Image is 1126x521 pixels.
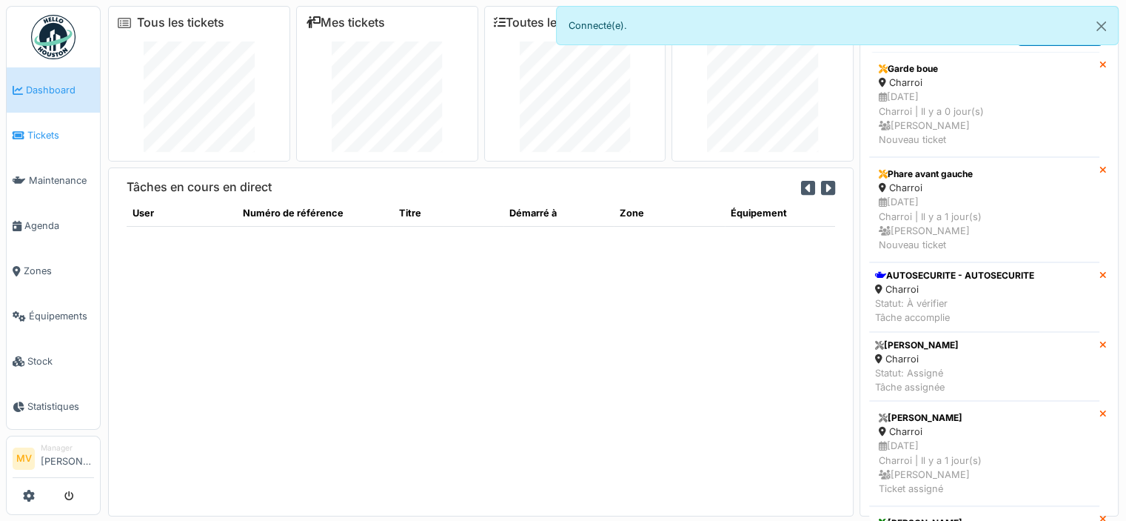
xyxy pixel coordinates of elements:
[27,128,94,142] span: Tickets
[875,339,959,352] div: [PERSON_NAME]
[494,16,604,30] a: Toutes les tâches
[31,15,76,59] img: Badge_color-CXgf-gQk.svg
[869,52,1099,157] a: Garde boue Charroi [DATE]Charroi | Il y a 0 jour(s) [PERSON_NAME]Nouveau ticket
[879,425,1090,439] div: Charroi
[26,83,94,97] span: Dashboard
[875,269,1034,282] div: AUTOSECURITE - AUTOSECURITE
[875,352,959,366] div: Charroi
[879,76,1090,90] div: Charroi
[869,401,1099,506] a: [PERSON_NAME] Charroi [DATE]Charroi | Il y a 1 jour(s) [PERSON_NAME]Ticket assigné
[879,62,1090,76] div: Garde boue
[27,399,94,414] span: Statistiques
[237,200,392,227] th: Numéro de référence
[7,113,100,158] a: Tickets
[875,366,959,394] div: Statut: Assigné Tâche assignée
[614,200,724,227] th: Zone
[7,203,100,248] a: Agenda
[556,6,1119,45] div: Connecté(e).
[725,200,835,227] th: Équipement
[137,16,224,30] a: Tous les tickets
[7,67,100,113] a: Dashboard
[7,384,100,429] a: Statistiques
[24,264,94,278] span: Zones
[133,208,154,219] span: translation missing: fr.shared.user
[24,219,94,233] span: Agenda
[875,296,1034,325] div: Statut: À vérifier Tâche accomplie
[879,167,1090,181] div: Phare avant gauche
[7,248,100,293] a: Zones
[7,293,100,339] a: Équipements
[7,158,100,203] a: Maintenance
[13,448,35,470] li: MV
[41,442,94,454] div: Manager
[503,200,614,227] th: Démarré à
[41,442,94,474] li: [PERSON_NAME]
[879,439,1090,496] div: [DATE] Charroi | Il y a 1 jour(s) [PERSON_NAME] Ticket assigné
[306,16,385,30] a: Mes tickets
[879,181,1090,195] div: Charroi
[29,173,94,188] span: Maintenance
[879,411,1090,425] div: [PERSON_NAME]
[29,309,94,323] span: Équipements
[27,354,94,368] span: Stock
[127,180,272,194] h6: Tâches en cours en direct
[869,157,1099,262] a: Phare avant gauche Charroi [DATE]Charroi | Il y a 1 jour(s) [PERSON_NAME]Nouveau ticket
[393,200,503,227] th: Titre
[879,90,1090,147] div: [DATE] Charroi | Il y a 0 jour(s) [PERSON_NAME] Nouveau ticket
[13,442,94,478] a: MV Manager[PERSON_NAME]
[879,195,1090,252] div: [DATE] Charroi | Il y a 1 jour(s) [PERSON_NAME] Nouveau ticket
[869,262,1099,332] a: AUTOSECURITE - AUTOSECURITE Charroi Statut: À vérifierTâche accomplie
[875,282,1034,296] div: Charroi
[869,332,1099,402] a: [PERSON_NAME] Charroi Statut: AssignéTâche assignée
[1085,7,1118,46] button: Close
[7,339,100,384] a: Stock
